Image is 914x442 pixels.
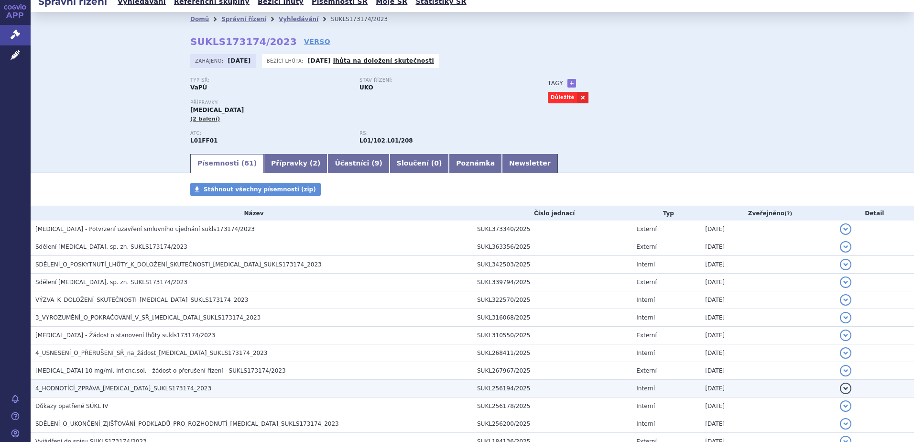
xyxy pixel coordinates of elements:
[308,57,434,65] p: -
[840,294,851,306] button: detail
[195,57,225,65] span: Zahájeno:
[700,309,835,327] td: [DATE]
[840,365,851,376] button: detail
[472,221,631,238] td: SUKL373340/2025
[375,159,380,167] span: 9
[35,261,322,268] span: SDĚLENÍ_O_POSKYTNUTÍ_LHŮTY_K_DOLOŽENÍ_SKUTEČNOSTI_OPDIVO_SUKLS173174_2023
[35,243,187,250] span: Sdělení OPDIVO, sp. zn. SUKLS173174/2023
[308,57,331,64] strong: [DATE]
[190,84,207,91] strong: VaPÚ
[472,362,631,380] td: SUKL267967/2025
[190,77,350,83] p: Typ SŘ:
[359,84,373,91] strong: UKO
[840,383,851,394] button: detail
[313,159,317,167] span: 2
[636,420,655,427] span: Interní
[190,131,350,136] p: ATC:
[700,274,835,291] td: [DATE]
[31,206,472,221] th: Název
[35,226,255,232] span: OPDIVO - Potvrzení uzavření smluvního ujednání sukls173174/2023
[327,154,389,173] a: Účastníci (9)
[35,420,339,427] span: SDĚLENÍ_O_UKONČENÍ_ZJIŠŤOVÁNÍ_PODKLADŮ_PRO_ROZHODNUTÍ_OPDIVO_SUKLS173174_2023
[840,259,851,270] button: detail
[631,206,700,221] th: Typ
[840,330,851,341] button: detail
[434,159,439,167] span: 0
[636,332,656,339] span: Externí
[359,131,519,136] p: RS:
[840,276,851,288] button: detail
[264,154,327,173] a: Přípravky (2)
[636,367,656,374] span: Externí
[548,92,577,103] a: Důležité
[204,186,316,193] span: Stáhnout všechny písemnosti (zip)
[567,79,576,88] a: +
[387,137,413,144] strong: nivolumab k léčbě metastazujícího kolorektálního karcinomu
[840,347,851,359] button: detail
[190,36,297,47] strong: SUKLS173174/2023
[472,415,631,433] td: SUKL256200/2025
[636,403,655,409] span: Interní
[472,380,631,398] td: SUKL256194/2025
[840,312,851,323] button: detail
[636,279,656,286] span: Externí
[636,385,655,392] span: Interní
[359,131,529,145] div: ,
[35,350,267,356] span: 4_USNESENÍ_O_PŘERUŠENÍ_SŘ_na_žádost_OPDIVO_SUKLS173174_2023
[35,332,215,339] span: OPDIVO - Žádost o stanovení lhůty sukls173174/2023
[304,37,330,46] a: VERSO
[190,16,209,22] a: Domů
[390,154,449,173] a: Sloučení (0)
[472,309,631,327] td: SUKL316068/2025
[472,327,631,344] td: SUKL310550/2025
[35,297,248,303] span: VÝZVA_K_DOLOŽENÍ_SKUTEČNOSTI_OPDIVO_SUKLS173174_2023
[449,154,502,173] a: Poznámka
[502,154,558,173] a: Newsletter
[548,77,563,89] h3: Tagy
[840,400,851,412] button: detail
[472,256,631,274] td: SUKL342503/2025
[190,107,244,113] span: [MEDICAL_DATA]
[228,57,251,64] strong: [DATE]
[840,223,851,235] button: detail
[784,210,792,217] abbr: (?)
[359,77,519,83] p: Stav řízení:
[35,403,109,409] span: Důkazy opatřené SÚKL IV
[35,279,187,286] span: Sdělení OPDIVO, sp. zn. SUKLS173174/2023
[331,12,400,26] li: SUKLS173174/2023
[700,221,835,238] td: [DATE]
[359,137,385,144] strong: nivolumab
[244,159,253,167] span: 61
[279,16,318,22] a: Vyhledávání
[700,206,835,221] th: Zveřejněno
[35,314,261,321] span: 3_VYROZUMĚNÍ_O_POKRAČOVÁNÍ_V_SŘ_OPDIVO_SUKLS173174_2023
[472,274,631,291] td: SUKL339794/2025
[190,183,321,196] a: Stáhnout všechny písemnosti (zip)
[221,16,266,22] a: Správní řízení
[267,57,305,65] span: Běžící lhůta:
[190,100,529,106] p: Přípravky:
[835,206,914,221] th: Detail
[190,154,264,173] a: Písemnosti (61)
[35,367,286,374] span: OPDIVO 10 mg/ml, inf.cnc.sol. - žádost o přerušení řízení - SUKLS173174/2023
[190,137,218,144] strong: NIVOLUMAB
[700,415,835,433] td: [DATE]
[472,206,631,221] th: Číslo jednací
[472,344,631,362] td: SUKL268411/2025
[636,261,655,268] span: Interní
[700,327,835,344] td: [DATE]
[333,57,434,64] a: lhůta na doložení skutečnosti
[700,291,835,309] td: [DATE]
[700,344,835,362] td: [DATE]
[840,241,851,253] button: detail
[190,116,220,122] span: (2 balení)
[700,238,835,256] td: [DATE]
[636,314,655,321] span: Interní
[472,291,631,309] td: SUKL322570/2025
[636,297,655,303] span: Interní
[840,418,851,430] button: detail
[700,398,835,415] td: [DATE]
[472,398,631,415] td: SUKL256178/2025
[700,256,835,274] td: [DATE]
[472,238,631,256] td: SUKL363356/2025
